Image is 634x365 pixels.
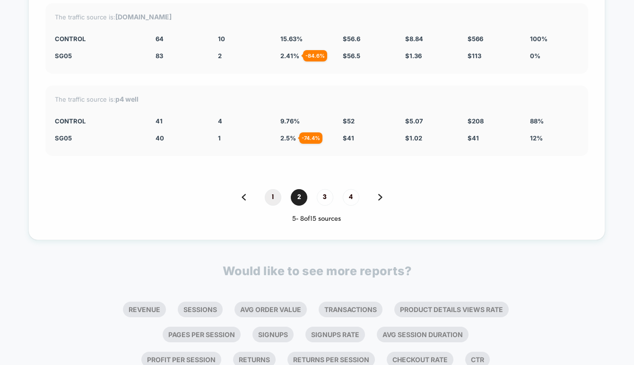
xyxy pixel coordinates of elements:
span: $ 56.6 [343,35,360,43]
div: CONTROL [55,35,142,43]
span: 1 [265,189,281,206]
span: $ 1.02 [405,134,422,142]
img: pagination forward [378,194,382,200]
strong: p4 well [115,95,139,103]
li: Sessions [178,302,223,317]
span: 41 [156,117,163,125]
div: 5 - 8 of 15 sources [45,215,588,223]
div: The traffic source is: [55,13,579,21]
div: SG05 [55,52,142,60]
img: pagination back [242,194,246,200]
div: 88% [530,117,578,125]
span: 2.5 % [280,134,296,142]
div: - 74.4 % [299,132,322,144]
span: 83 [156,52,163,60]
div: CONTROL [55,117,142,125]
li: Signups Rate [305,327,365,342]
span: $ 5.07 [405,117,423,125]
span: $ 41 [343,134,354,142]
span: $ 8.84 [405,35,423,43]
div: 100% [530,35,578,43]
li: Signups [252,327,294,342]
p: Would like to see more reports? [223,264,412,278]
span: 1 [218,134,221,142]
span: 2.41 % [280,52,299,60]
div: 0% [530,52,578,60]
div: - 84.6 % [303,50,327,61]
span: $ 56.5 [343,52,360,60]
div: The traffic source is: [55,95,579,103]
span: $ 41 [468,134,479,142]
span: 2 [291,189,307,206]
li: Avg Session Duration [377,327,469,342]
span: 64 [156,35,164,43]
li: Transactions [319,302,382,317]
span: 4 [218,117,222,125]
span: 10 [218,35,225,43]
span: 3 [317,189,333,206]
span: 2 [218,52,222,60]
div: 12% [530,134,578,142]
li: Product Details Views Rate [394,302,509,317]
div: SG05 [55,134,142,142]
span: $ 52 [343,117,355,125]
span: 15.63 % [280,35,303,43]
span: $ 566 [468,35,483,43]
li: Avg Order Value [234,302,307,317]
span: 4 [343,189,359,206]
li: Pages Per Session [163,327,241,342]
span: $ 208 [468,117,484,125]
span: 9.76 % [280,117,300,125]
li: Revenue [123,302,166,317]
span: 40 [156,134,164,142]
span: $ 1.36 [405,52,422,60]
strong: [DOMAIN_NAME] [115,13,172,21]
span: $ 113 [468,52,481,60]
